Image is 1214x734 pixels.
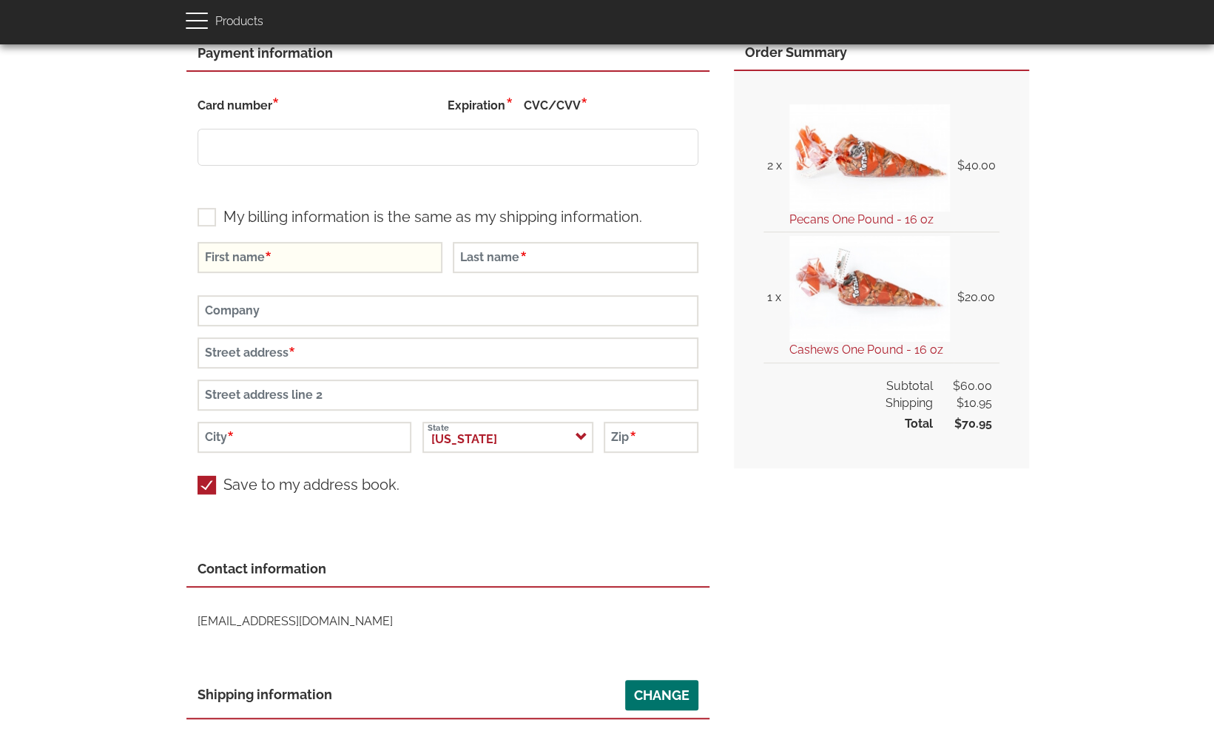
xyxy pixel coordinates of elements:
[198,98,280,115] label: Card number
[453,242,698,273] input: Last name
[198,422,412,453] input: City
[186,587,709,656] div: [EMAIL_ADDRESS][DOMAIN_NAME]
[789,343,943,357] a: Cashews One Pound - 16 oz
[905,416,933,433] span: Total
[789,104,950,212] img: 1 pound of freshly roasted cinnamon glazed pecans in a totally nutz poly bag
[954,232,999,363] td: $20.00
[933,378,992,395] span: $60.00
[933,416,992,433] span: $70.95
[789,212,934,226] a: Pecans One Pound - 16 oz
[198,129,698,165] iframe: Secure Credit Card Form
[198,685,332,704] span: Shipping information
[886,395,933,412] span: Shipping
[198,44,698,63] div: Payment information
[448,98,513,115] label: Expiration
[215,11,263,33] span: Products
[886,378,933,395] span: Subtotal
[198,380,698,411] input: Street address line 2
[745,43,1018,62] div: Order Summary
[604,422,698,453] input: Zip
[933,395,992,412] span: $10.95
[523,98,587,115] label: CVC/CVV
[198,295,698,326] input: Company
[198,242,442,273] input: First name
[625,680,698,710] a: Change
[763,101,786,232] td: 2 x
[954,101,999,232] td: $40.00
[198,476,399,494] label: Save to my address book.
[198,208,642,226] label: My billing information is the same as my shipping information.
[763,232,786,363] td: 1 x
[789,236,950,342] img: 1 pound of freshly roasted cinnamon glazed cashews in a totally nutz poly bag
[198,337,698,368] input: Street address
[198,559,698,579] div: Contact information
